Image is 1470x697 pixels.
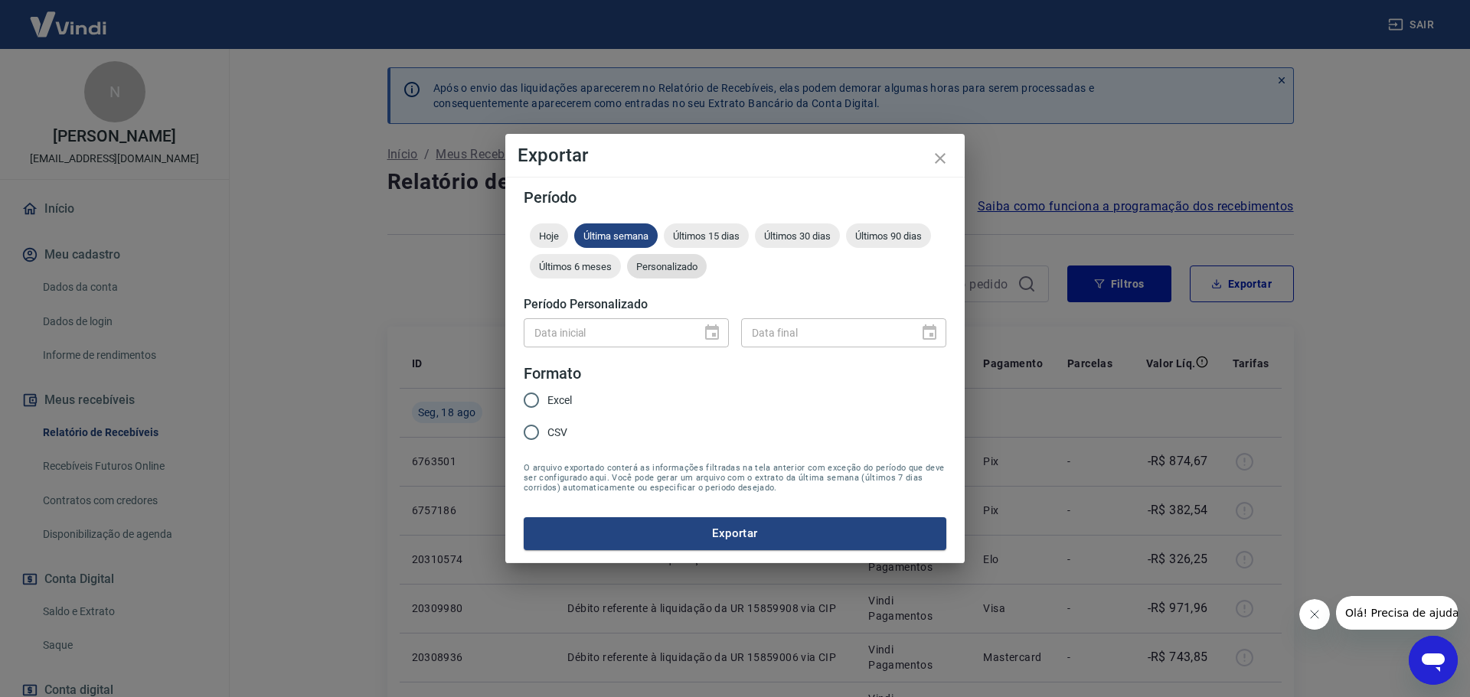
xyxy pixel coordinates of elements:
button: close [922,140,959,177]
span: Personalizado [627,261,707,272]
span: Últimos 30 dias [755,230,840,242]
span: Excel [547,392,572,409]
input: DD/MM/YYYY [524,318,691,347]
h5: Período [524,190,946,205]
button: Exportar [524,517,946,549]
div: Últimos 90 dias [846,223,931,248]
span: Última semana [574,230,658,242]
span: O arquivo exportado conterá as informações filtradas na tela anterior com exceção do período que ... [524,463,946,493]
iframe: Mensagem da empresa [1336,596,1458,630]
div: Últimos 15 dias [664,223,749,248]
h5: Período Personalizado [524,297,946,312]
span: Olá! Precisa de ajuda? [9,11,129,23]
span: Últimos 15 dias [664,230,749,242]
div: Personalizado [627,254,707,278]
input: DD/MM/YYYY [741,318,908,347]
h4: Exportar [518,146,952,164]
span: CSV [547,425,567,441]
iframe: Fechar mensagem [1299,599,1330,630]
span: Hoje [530,230,568,242]
legend: Formato [524,363,581,385]
div: Últimos 6 meses [530,254,621,278]
span: Últimos 90 dias [846,230,931,242]
div: Hoje [530,223,568,248]
div: Últimos 30 dias [755,223,840,248]
div: Última semana [574,223,658,248]
iframe: Botão para abrir a janela de mensagens [1409,636,1458,685]
span: Últimos 6 meses [530,261,621,272]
